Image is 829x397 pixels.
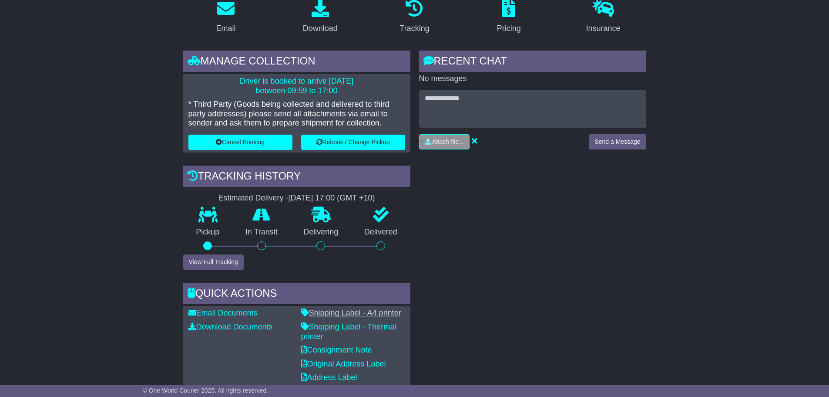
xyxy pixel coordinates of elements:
[183,166,410,189] div: Tracking history
[419,74,646,84] p: No messages
[183,283,410,306] div: Quick Actions
[291,227,352,237] p: Delivering
[301,346,372,354] a: Consignment Note
[301,322,396,341] a: Shipping Label - Thermal printer
[188,135,292,150] button: Cancel Booking
[589,134,646,149] button: Send a Message
[303,23,338,34] div: Download
[188,77,405,95] p: Driver is booked to arrive [DATE] between 09:59 to 17:00
[497,23,521,34] div: Pricing
[301,135,405,150] button: Rebook / Change Pickup
[301,373,357,382] a: Address Label
[143,387,269,394] span: © One World Courier 2025. All rights reserved.
[289,193,375,203] div: [DATE] 17:00 (GMT +10)
[188,322,273,331] a: Download Documents
[419,51,646,74] div: RECENT CHAT
[399,23,429,34] div: Tracking
[301,309,401,317] a: Shipping Label - A4 printer
[183,51,410,74] div: Manage collection
[586,23,621,34] div: Insurance
[183,227,233,237] p: Pickup
[351,227,410,237] p: Delivered
[188,309,258,317] a: Email Documents
[216,23,235,34] div: Email
[183,254,244,270] button: View Full Tracking
[188,100,405,128] p: * Third Party (Goods being collected and delivered to third party addresses) please send all atta...
[232,227,291,237] p: In Transit
[301,360,386,368] a: Original Address Label
[183,193,410,203] div: Estimated Delivery -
